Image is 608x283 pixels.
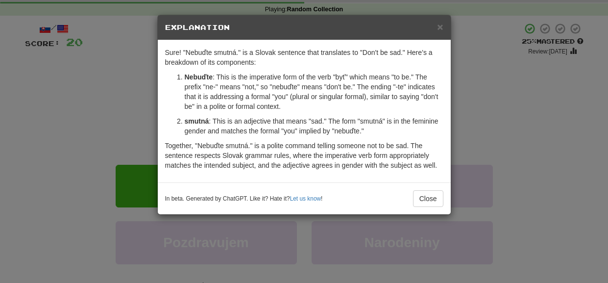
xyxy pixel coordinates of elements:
[165,48,443,67] p: Sure! "Nebuďte smutná." is a Slovak sentence that translates to "Don't be sad." Here’s a breakdow...
[185,73,213,81] strong: Nebuďte
[185,117,209,125] strong: smutná
[165,195,323,203] small: In beta. Generated by ChatGPT. Like it? Hate it? !
[185,116,443,136] p: : This is an adjective that means "sad." The form "smutná" is in the feminine gender and matches ...
[185,72,443,111] p: : This is the imperative form of the verb "byť" which means "to be." The prefix "ne-" means "not,...
[437,21,443,32] span: ×
[165,23,443,32] h5: Explanation
[165,141,443,170] p: Together, "Nebuďte smutná." is a polite command telling someone not to be sad. The sentence respe...
[290,195,321,202] a: Let us know
[413,190,443,207] button: Close
[437,22,443,32] button: Close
